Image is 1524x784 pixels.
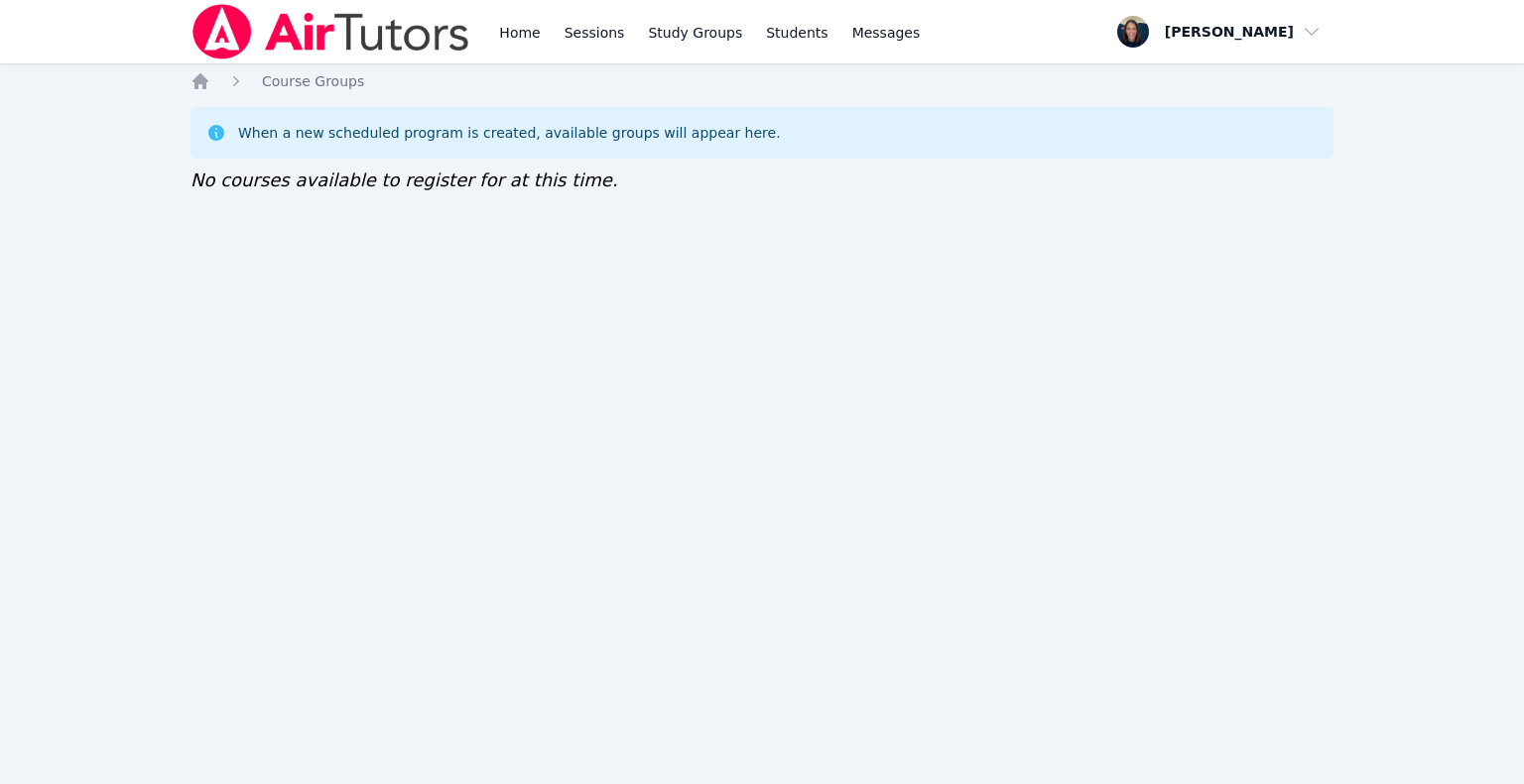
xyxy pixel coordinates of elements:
[262,71,364,91] a: Course Groups
[262,73,364,89] span: Course Groups
[190,169,618,190] span: No courses available to register for at this time.
[190,71,1333,91] nav: Breadcrumb
[852,23,921,43] span: Messages
[190,4,471,59] img: Air Tutors
[238,123,781,143] div: When a new scheduled program is created, available groups will appear here.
